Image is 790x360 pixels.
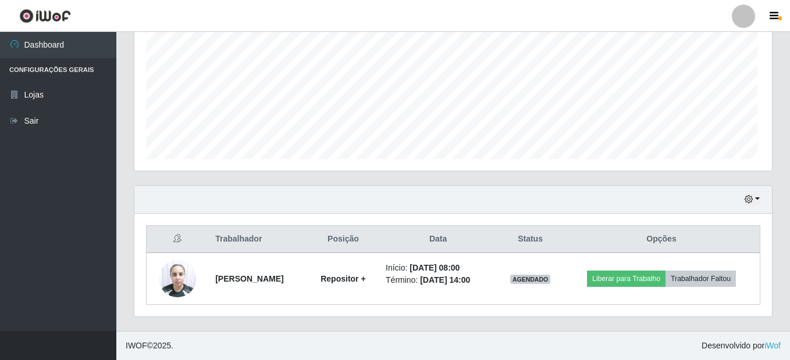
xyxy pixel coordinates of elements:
[702,340,781,352] span: Desenvolvido por
[321,274,365,283] strong: Repositor +
[764,341,781,350] a: iWof
[126,341,147,350] span: IWOF
[19,9,71,23] img: CoreUI Logo
[159,254,196,303] img: 1739994247557.jpeg
[208,226,308,253] th: Trabalhador
[386,262,490,274] li: Início:
[563,226,760,253] th: Opções
[587,271,666,287] button: Liberar para Trabalho
[379,226,497,253] th: Data
[386,274,490,286] li: Término:
[308,226,379,253] th: Posição
[666,271,736,287] button: Trabalhador Faltou
[126,340,173,352] span: © 2025 .
[410,263,460,272] time: [DATE] 08:00
[215,274,283,283] strong: [PERSON_NAME]
[510,275,551,284] span: AGENDADO
[497,226,563,253] th: Status
[420,275,470,285] time: [DATE] 14:00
